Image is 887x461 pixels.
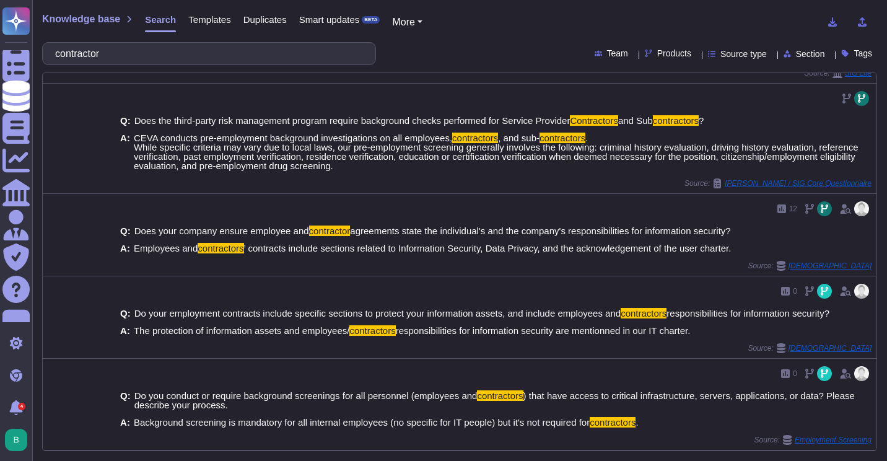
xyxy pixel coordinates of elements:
img: user [5,429,27,451]
b: A: [120,244,130,253]
span: 12 [789,205,797,213]
b: Q: [120,116,131,125]
span: CEVA conducts pre-employment background investigations on all employees, [134,133,452,143]
span: Tags [854,49,872,58]
span: Source: [748,261,872,271]
span: More [392,17,414,27]
div: BETA [362,16,380,24]
mark: contractors [540,133,585,143]
b: A: [120,418,130,427]
span: Source: [748,343,872,353]
span: Do you conduct or require background screenings for all personnel (employees and [134,390,478,401]
mark: contractors [198,243,243,253]
img: user [854,201,869,216]
span: Search [145,15,176,24]
input: Search a question or template... [49,43,363,64]
button: More [392,15,422,30]
mark: contractors [590,417,636,428]
span: Does your company ensure employee and [134,226,309,236]
span: Duplicates [243,15,287,24]
span: Source type [720,50,767,58]
img: user [854,284,869,299]
span: [PERSON_NAME] / SIG Core Questionnaire [725,180,872,187]
mark: contractors [621,308,666,318]
span: [DEMOGRAPHIC_DATA] [789,345,872,352]
mark: contractors [653,115,699,126]
span: SIG Lite [845,69,872,77]
span: Source: [754,435,872,445]
span: 0 [793,370,797,377]
mark: contractor [309,226,351,236]
span: Templates [188,15,230,24]
span: . While specific criteria may vary due to local laws, our pre-employment screening generally invo... [134,133,859,171]
mark: contractors [349,325,395,336]
mark: Contractors [570,115,618,126]
mark: contractors [452,133,498,143]
span: Smart updates [299,15,360,24]
span: , and sub- [498,133,540,143]
button: user [2,426,36,454]
span: ) that have access to critical infrastructure, servers, applications, or data? Please describe yo... [134,390,855,410]
span: responsibilities for information security? [666,308,829,318]
span: agreements state the individual's and the company's responsibilities for information security? [350,226,730,236]
span: Background screening is mandatory for all internal employees (no specific for IT people) but it's... [134,417,590,428]
span: Section [796,50,825,58]
b: A: [120,326,130,335]
span: Employees and [134,243,198,253]
span: ? [699,115,704,126]
b: A: [120,133,130,170]
span: 0 [793,288,797,295]
span: The protection of information assets and employees/ [134,325,350,336]
mark: contractors [477,390,523,401]
img: user [854,366,869,381]
div: 4 [18,403,25,410]
span: Do your employment contracts include specific sections to protect your information assets, and in... [134,308,621,318]
span: ’ contracts include sections related to Information Security, Data Privacy, and the acknowledgeme... [244,243,732,253]
span: responsibilities for information security are mentionned in our IT charter. [396,325,691,336]
span: [DEMOGRAPHIC_DATA] [789,262,872,270]
span: Source: [804,68,872,78]
span: Products [657,49,691,58]
span: and Sub [618,115,653,126]
b: Q: [120,391,131,410]
b: Q: [120,309,131,318]
span: Knowledge base [42,14,120,24]
span: . [636,417,638,428]
span: Team [607,49,628,58]
span: Source: [684,178,872,188]
b: Q: [120,226,131,235]
span: Does the third-party risk management program require background checks performed for Service Prov... [134,115,570,126]
span: Employment Screening [795,436,872,444]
